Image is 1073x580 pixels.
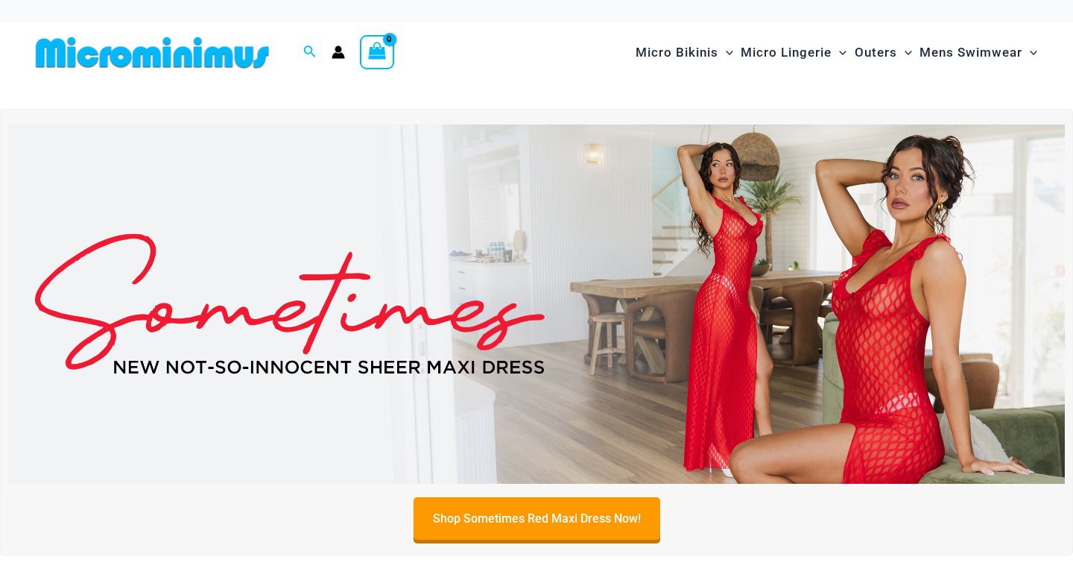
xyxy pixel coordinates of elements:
span: Menu Toggle [1022,34,1037,72]
img: Sometimes Red Maxi Dress [8,124,1065,484]
span: Micro Bikinis [636,34,718,72]
img: MM SHOP LOGO FLAT [30,36,275,69]
a: OutersMenu ToggleMenu Toggle [851,30,916,75]
a: View Shopping Cart, empty [360,35,394,69]
span: Outers [855,34,897,72]
span: Micro Lingerie [741,34,832,72]
a: Micro BikinisMenu ToggleMenu Toggle [632,30,737,75]
span: Menu Toggle [897,34,912,72]
span: Menu Toggle [832,34,846,72]
span: Mens Swimwear [920,34,1022,72]
a: Mens SwimwearMenu ToggleMenu Toggle [916,30,1041,75]
a: Account icon link [332,45,345,59]
a: Micro LingerieMenu ToggleMenu Toggle [737,30,850,75]
nav: Site Navigation [630,28,1043,78]
span: Menu Toggle [718,34,733,72]
a: Shop Sometimes Red Maxi Dress Now! [414,497,660,540]
a: Search icon link [303,43,317,62]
